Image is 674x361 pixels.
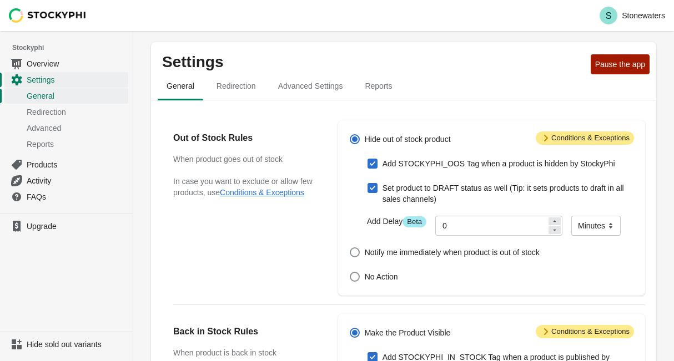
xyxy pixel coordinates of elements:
[9,8,87,23] img: Stockyphi
[205,72,267,100] button: redirection
[162,53,586,71] p: Settings
[600,7,617,24] span: Avatar with initials S
[4,136,128,152] a: Reports
[173,347,316,358] h3: When product is back in stock
[4,156,128,172] a: Products
[354,72,403,100] button: reports
[27,159,126,170] span: Products
[4,88,128,104] a: General
[173,131,316,145] h2: Out of Stock Rules
[4,189,128,205] a: FAQs
[4,218,128,234] a: Upgrade
[4,172,128,189] a: Activity
[27,175,126,186] span: Activity
[536,325,634,338] span: Conditions & Exceptions
[27,58,126,69] span: Overview
[591,54,650,74] button: Pause the app
[365,327,451,338] span: Make the Product Visible
[606,11,612,21] text: S
[12,42,133,53] span: Stockyphi
[27,106,126,118] span: Redirection
[365,134,451,145] span: Hide out of stock product
[173,176,316,198] p: In case you want to exclude or allow few products, use
[4,104,128,120] a: Redirection
[158,76,203,96] span: General
[269,76,352,96] span: Advanced Settings
[208,76,265,96] span: Redirection
[4,72,128,88] a: Settings
[356,76,401,96] span: Reports
[27,139,126,150] span: Reports
[365,247,540,258] span: Notify me immediately when product is out of stock
[27,90,126,101] span: General
[383,182,634,205] span: Set product to DRAFT status as well (Tip: it sets products to draft in all sales channels)
[27,221,126,232] span: Upgrade
[536,131,634,145] span: Conditions & Exceptions
[4,337,128,352] a: Hide sold out variants
[403,216,426,227] span: Beta
[173,325,316,338] h2: Back in Stock Rules
[622,11,665,20] p: Stonewaters
[4,55,128,72] a: Overview
[4,120,128,136] a: Advanced
[27,339,126,350] span: Hide sold out variants
[367,216,426,227] label: Add Delay
[27,191,126,202] span: FAQs
[365,271,398,282] span: No Action
[27,74,126,85] span: Settings
[220,188,304,197] button: Conditions & Exceptions
[595,60,645,69] span: Pause the app
[155,72,205,100] button: general
[595,4,670,27] button: Avatar with initials SStonewaters
[173,154,316,165] h3: When product goes out of stock
[27,123,126,134] span: Advanced
[267,72,354,100] button: Advanced settings
[383,158,615,169] span: Add STOCKYPHI_OOS Tag when a product is hidden by StockyPhi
